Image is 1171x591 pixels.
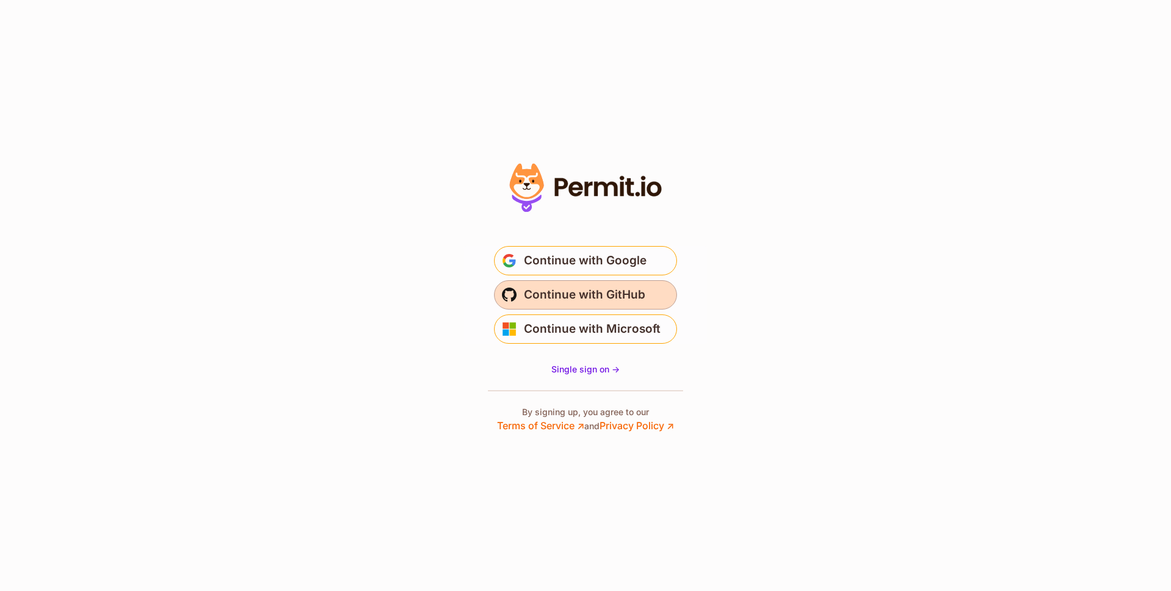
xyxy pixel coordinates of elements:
span: Continue with Google [524,251,646,270]
a: Privacy Policy ↗ [600,419,674,432]
button: Continue with GitHub [494,280,677,310]
span: Continue with GitHub [524,285,645,305]
button: Continue with Microsoft [494,314,677,344]
button: Continue with Google [494,246,677,275]
span: Continue with Microsoft [524,319,661,339]
span: Single sign on -> [551,364,620,374]
p: By signing up, you agree to our and [497,406,674,433]
a: Single sign on -> [551,363,620,375]
a: Terms of Service ↗ [497,419,584,432]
